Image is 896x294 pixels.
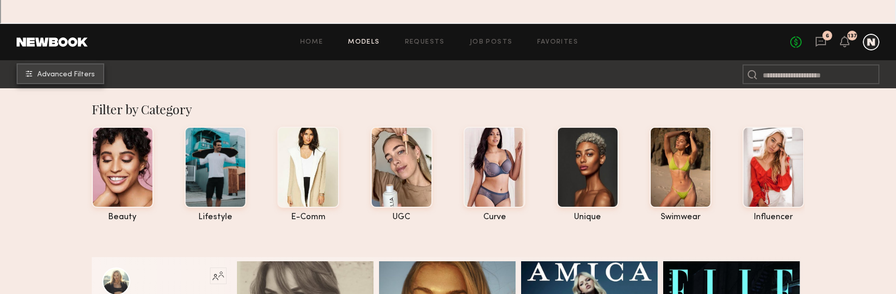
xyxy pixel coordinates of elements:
span: Advanced Filters [37,71,95,78]
div: swimwear [650,213,711,222]
a: Favorites [537,39,578,46]
div: UGC [371,213,432,222]
div: curve [464,213,525,222]
a: Models [348,39,380,46]
div: e-comm [277,213,339,222]
a: Job Posts [470,39,513,46]
a: 6 [815,36,827,49]
div: Filter by Category [92,101,805,117]
div: beauty [92,213,153,222]
div: 6 [825,33,829,39]
div: unique [557,213,619,222]
div: lifestyle [185,213,246,222]
a: Home [300,39,324,46]
div: 137 [848,33,857,39]
button: Advanced Filters [17,63,104,84]
a: Requests [405,39,445,46]
div: influencer [743,213,804,222]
